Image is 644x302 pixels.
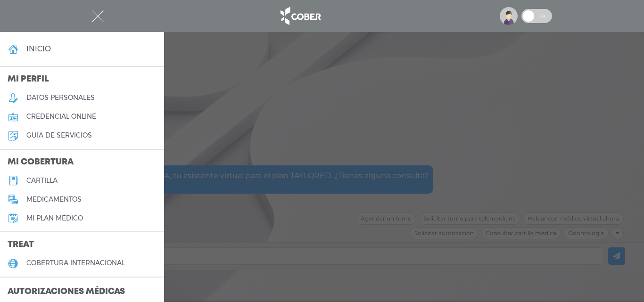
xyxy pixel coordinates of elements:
h5: Mi plan médico [26,214,83,222]
img: profile-placeholder.svg [500,7,518,25]
h5: cartilla [26,177,58,185]
h5: medicamentos [26,196,82,204]
h5: guía de servicios [26,131,92,139]
h4: inicio [26,44,51,53]
img: logo_cober_home-white.png [275,5,325,27]
img: Cober_menu-close-white.svg [92,10,104,22]
h5: cobertura internacional [26,259,125,267]
h5: datos personales [26,94,95,102]
h5: credencial online [26,113,96,121]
